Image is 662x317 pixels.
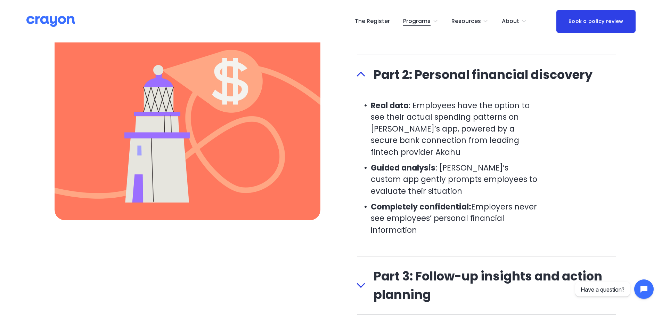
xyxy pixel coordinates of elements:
[556,10,636,33] a: Book a policy review
[26,15,75,27] img: Crayon
[502,16,519,26] span: About
[451,16,489,27] a: folder dropdown
[371,162,538,197] p: : [PERSON_NAME]’s custom app gently prompts employees to evaluate their situation
[357,55,616,94] button: Part 2: Personal financial discovery
[451,16,481,26] span: Resources
[371,100,409,111] strong: Real data
[371,100,538,158] p: : Employees have the option to see their actual spending patterns on [PERSON_NAME]’s app, powered...
[403,16,438,27] a: folder dropdown
[365,65,616,84] span: Part 2: Personal financial discovery
[357,94,616,256] div: Part 2: Personal financial discovery
[403,16,431,26] span: Programs
[357,256,616,314] button: Part 3: Follow-up insights and action planning
[371,162,435,173] strong: Guided analysis
[355,16,390,27] a: The Register
[365,267,616,304] span: Part 3: Follow-up insights and action planning
[371,201,471,212] strong: Completely confidential:
[371,201,538,236] p: Employers never see employees’ personal financial information
[502,16,527,27] a: folder dropdown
